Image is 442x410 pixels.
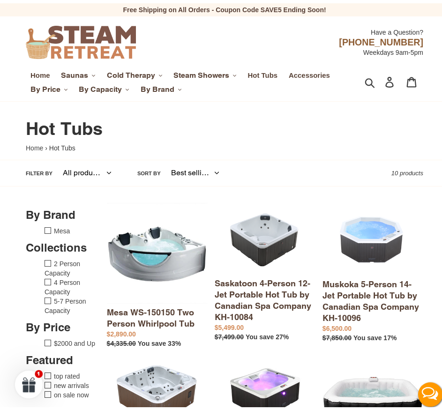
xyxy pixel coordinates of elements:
a: 4 Person Capacity [45,276,80,292]
nav: breadcrumbs [26,140,423,149]
a: Home [26,66,54,78]
a: Hot Tubs [243,66,283,78]
h3: By Price [26,317,100,331]
span: Hot Tubs [26,114,103,136]
a: 5-7 Person Capacity [45,294,86,311]
span: Weekdays 9am-5pm [363,45,423,53]
button: By Capacity [74,79,134,93]
a: Accessories [284,66,335,78]
img: Steam Retreat [26,22,136,56]
span: 10 products [391,166,423,173]
h3: By Brand [26,204,100,218]
div: Have a Question? [158,20,423,34]
a: top rated [54,369,80,377]
h3: Collections [26,237,100,251]
span: Accessories [289,68,330,76]
button: By Price [26,79,73,93]
label: Filter by [26,165,52,175]
span: By Capacity [79,82,122,91]
a: $2000 and Up [54,336,95,344]
span: [PHONE_NUMBER] [339,34,423,44]
span: By Price [30,82,60,91]
h3: Featured [26,350,100,364]
span: Saunas [61,67,88,77]
a: 2 Person Capacity [45,257,80,274]
a: new arrivals [54,379,89,386]
a: Mesa [54,224,70,231]
span: Cold Therapy [107,67,155,77]
span: Hot Tubs [49,141,75,149]
span: By Brand [141,82,174,91]
label: Sort by [137,165,161,175]
a: Home [26,141,43,149]
span: Home [30,68,50,76]
button: By Brand [136,79,187,93]
button: Steam Showers [169,65,241,79]
a: on sale now [54,388,89,395]
span: Hot Tubs [248,68,278,76]
button: Cold Therapy [102,65,167,79]
button: Saunas [56,65,100,79]
span: › [45,141,47,149]
span: Steam Showers [173,67,229,77]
